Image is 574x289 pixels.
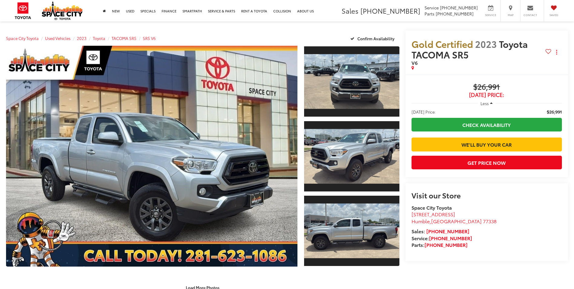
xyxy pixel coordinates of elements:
span: Toyota TACOMA SR5 [412,37,528,61]
span: [DATE] Price: [412,109,436,115]
button: Get Price Now [412,156,562,169]
button: Actions [551,47,562,58]
img: 2023 Toyota TACOMA SR5 SR5 V6 [303,54,400,109]
button: Confirm Availability [347,33,399,44]
span: V6 [412,59,418,66]
span: Parts [425,11,435,17]
img: 2023 Toyota TACOMA SR5 SR5 V6 [3,45,300,268]
a: TACOMA SR5 [112,35,136,41]
span: Less [481,101,489,106]
span: Gold Certified [412,37,473,50]
span: [GEOGRAPHIC_DATA] [431,218,482,224]
button: Less [478,98,496,109]
a: Toyota [93,35,105,41]
span: Saved [547,13,560,17]
span: [DATE] Price: [412,92,562,98]
a: Expand Photo 1 [304,46,399,117]
span: [PHONE_NUMBER] [440,5,478,11]
span: Humble [412,218,430,224]
a: We'll Buy Your Car [412,138,562,151]
span: 2023 [475,37,497,50]
a: [PHONE_NUMBER] [426,228,469,234]
a: 2023 [77,35,87,41]
a: Expand Photo 3 [304,195,399,267]
img: Space City Toyota [42,1,83,20]
img: 2023 Toyota TACOMA SR5 SR5 V6 [303,204,400,258]
a: [STREET_ADDRESS] Humble,[GEOGRAPHIC_DATA] 77338 [412,211,497,224]
span: Contact [523,13,537,17]
span: Sales: [412,228,425,234]
a: [PHONE_NUMBER] [429,234,472,241]
span: Service [425,5,439,11]
span: [STREET_ADDRESS] [412,211,455,218]
a: Space City Toyota [6,35,39,41]
span: Map [504,13,517,17]
span: dropdown dots [556,50,557,55]
span: $26,991 [547,109,562,115]
span: Service [484,13,497,17]
a: [PHONE_NUMBER] [425,241,467,248]
h2: Visit our Store [412,191,562,199]
strong: Parts: [412,241,467,248]
a: Expand Photo 0 [6,46,297,267]
span: [PHONE_NUMBER] [360,6,420,15]
span: Sales [342,6,359,15]
span: 77338 [483,218,497,224]
a: SR5 V6 [143,35,156,41]
span: Confirm Availability [357,36,395,41]
img: 2023 Toyota TACOMA SR5 SR5 V6 [303,129,400,184]
span: , [412,218,497,224]
a: Used Vehicles [45,35,71,41]
a: Check Availability [412,118,562,131]
strong: Service: [412,234,472,241]
span: [PHONE_NUMBER] [436,11,474,17]
strong: Space City Toyota [412,204,452,211]
a: Expand Photo 2 [304,121,399,192]
span: $26,991 [412,83,562,92]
